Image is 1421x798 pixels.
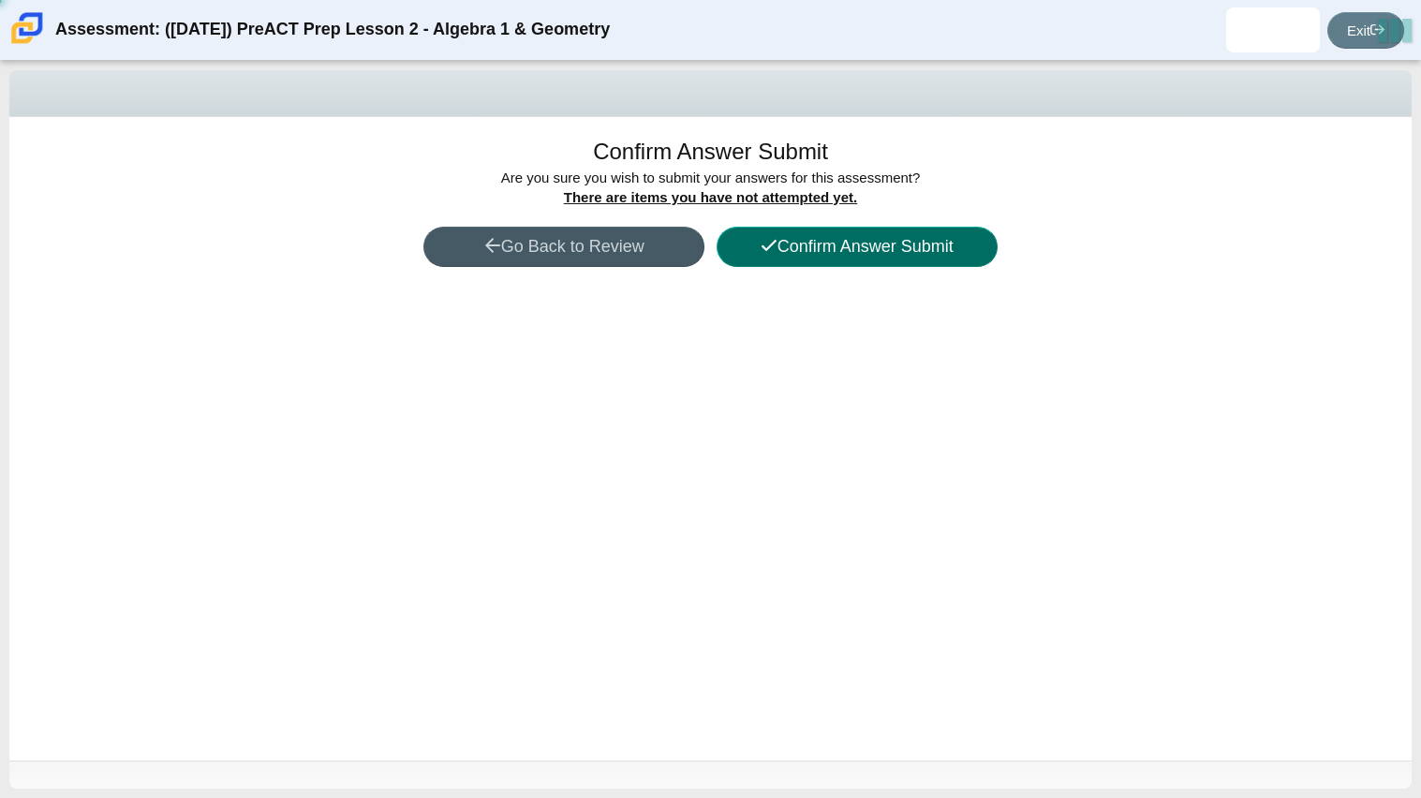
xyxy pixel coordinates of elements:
a: Exit [1327,12,1404,49]
div: Assessment: ([DATE]) PreACT Prep Lesson 2 - Algebra 1 & Geometry [55,7,610,52]
button: Go Back to Review [423,227,704,267]
u: There are items you have not attempted yet. [564,189,857,205]
img: Carmen School of Science & Technology [7,8,47,48]
a: Carmen School of Science & Technology [7,35,47,51]
h1: Confirm Answer Submit [593,136,828,168]
img: rodolfo.sanchez.oNTbcp [1258,15,1288,45]
button: Confirm Answer Submit [717,227,998,267]
span: Are you sure you wish to submit your answers for this assessment? [501,170,921,205]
